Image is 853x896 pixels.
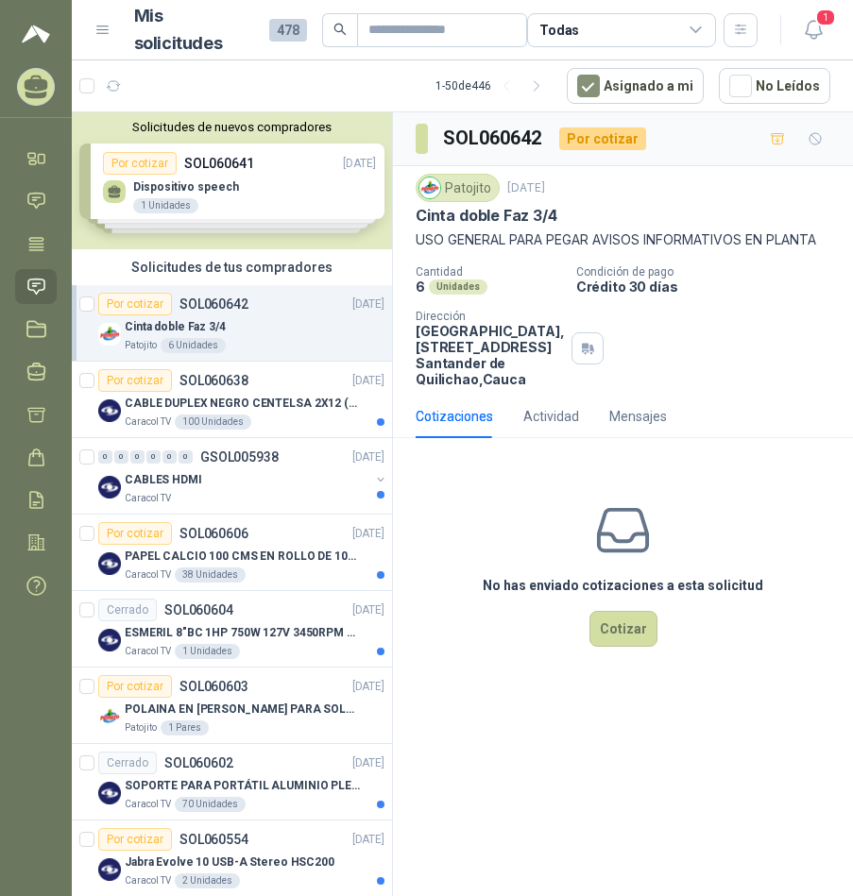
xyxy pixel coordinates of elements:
button: Asignado a mi [567,68,704,104]
p: [DATE] [352,448,384,466]
div: Por cotizar [98,369,172,392]
a: CerradoSOL060604[DATE] Company LogoESMERIL 8"BC 1HP 750W 127V 3450RPM URREACaracol TV1 Unidades [72,591,392,668]
div: 0 [114,450,128,464]
p: 6 [416,279,425,295]
p: SOL060606 [179,527,248,540]
p: Condición de pago [576,265,845,279]
div: 0 [130,450,145,464]
div: 0 [98,450,112,464]
div: Por cotizar [98,675,172,698]
p: SOL060642 [179,297,248,311]
p: [DATE] [352,372,384,390]
img: Company Logo [98,399,121,422]
span: 1 [815,8,836,26]
p: [DATE] [352,601,384,619]
p: [DATE] [507,179,545,197]
p: CABLES HDMI [125,471,202,489]
p: [DATE] [352,525,384,543]
a: Por cotizarSOL060606[DATE] Company LogoPAPEL CALCIO 100 CMS EN ROLLO DE 100 GRCaracol TV38 Unidades [72,515,392,591]
button: Solicitudes de nuevos compradores [79,120,384,134]
div: Solicitudes de tus compradores [72,249,392,285]
p: Patojito [125,338,157,353]
p: Patojito [125,720,157,735]
p: [DATE] [352,678,384,696]
a: Por cotizarSOL060638[DATE] Company LogoCABLE DUPLEX NEGRO CENTELSA 2X12 (COLOR NEGRO)Caracol TV10... [72,362,392,438]
h3: No has enviado cotizaciones a esta solicitud [483,575,763,596]
div: 0 [162,450,177,464]
a: Por cotizarSOL060603[DATE] Company LogoPOLAINA EN [PERSON_NAME] PARA SOLDADOR / ADJUNTAR FICHA TE... [72,668,392,744]
div: 1 Pares [161,720,209,735]
div: Por cotizar [559,127,646,150]
img: Company Logo [98,629,121,651]
div: 1 Unidades [175,644,240,659]
p: Cantidad [416,265,561,279]
p: POLAINA EN [PERSON_NAME] PARA SOLDADOR / ADJUNTAR FICHA TECNICA [125,701,360,718]
div: Mensajes [609,406,667,427]
p: [DATE] [352,754,384,772]
div: 6 Unidades [161,338,226,353]
p: Cinta doble Faz 3/4 [416,206,557,226]
img: Company Logo [419,178,440,198]
button: Cotizar [589,611,657,647]
button: 1 [796,13,830,47]
p: Dirección [416,310,564,323]
img: Company Logo [98,705,121,728]
p: ESMERIL 8"BC 1HP 750W 127V 3450RPM URREA [125,624,360,642]
p: CABLE DUPLEX NEGRO CENTELSA 2X12 (COLOR NEGRO) [125,395,360,413]
div: 0 [179,450,193,464]
div: 0 [146,450,161,464]
div: Todas [539,20,579,41]
div: Cotizaciones [416,406,493,427]
span: search [333,23,347,36]
p: SOL060603 [179,680,248,693]
p: Caracol TV [125,414,171,430]
span: 478 [269,19,307,42]
img: Company Logo [98,552,121,575]
p: [DATE] [352,296,384,313]
img: Company Logo [98,476,121,499]
a: 0 0 0 0 0 0 GSOL005938[DATE] Company LogoCABLES HDMICaracol TV [98,446,388,506]
p: Caracol TV [125,873,171,888]
p: [GEOGRAPHIC_DATA], [STREET_ADDRESS] Santander de Quilichao , Cauca [416,323,564,387]
p: SOL060638 [179,374,248,387]
div: Patojito [416,174,500,202]
div: Por cotizar [98,293,172,315]
div: 100 Unidades [175,414,251,430]
div: Solicitudes de nuevos compradoresPor cotizarSOL060641[DATE] Dispositivo speech1 UnidadesPor cotiz... [72,112,392,249]
p: Caracol TV [125,491,171,506]
p: Cinta doble Faz 3/4 [125,318,226,336]
img: Logo peakr [22,23,50,45]
p: Caracol TV [125,567,171,583]
p: SOPORTE PARA PORTÁTIL ALUMINIO PLEGABLE VTA [125,777,360,795]
p: PAPEL CALCIO 100 CMS EN ROLLO DE 100 GR [125,548,360,566]
p: Caracol TV [125,797,171,812]
img: Company Logo [98,782,121,804]
div: Por cotizar [98,522,172,545]
button: No Leídos [719,68,830,104]
div: Unidades [429,279,487,295]
p: SOL060604 [164,603,233,617]
div: Por cotizar [98,828,172,851]
p: Jabra Evolve 10 USB-A Stereo HSC200 [125,854,334,871]
p: Crédito 30 días [576,279,845,295]
p: GSOL005938 [200,450,279,464]
div: 1 - 50 de 446 [435,71,552,101]
h3: SOL060642 [443,124,544,153]
img: Company Logo [98,323,121,346]
a: Por cotizarSOL060642[DATE] Company LogoCinta doble Faz 3/4Patojito6 Unidades [72,285,392,362]
p: SOL060554 [179,833,248,846]
div: Actividad [523,406,579,427]
a: CerradoSOL060602[DATE] Company LogoSOPORTE PARA PORTÁTIL ALUMINIO PLEGABLE VTACaracol TV70 Unidades [72,744,392,820]
div: 38 Unidades [175,567,246,583]
img: Company Logo [98,858,121,881]
div: 70 Unidades [175,797,246,812]
p: SOL060602 [164,756,233,769]
h1: Mis solicitudes [134,3,255,58]
div: 2 Unidades [175,873,240,888]
p: Caracol TV [125,644,171,659]
p: USO GENERAL PARA PEGAR AVISOS INFORMATIVOS EN PLANTA [416,229,830,250]
p: [DATE] [352,831,384,849]
div: Cerrado [98,752,157,774]
div: Cerrado [98,599,157,621]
